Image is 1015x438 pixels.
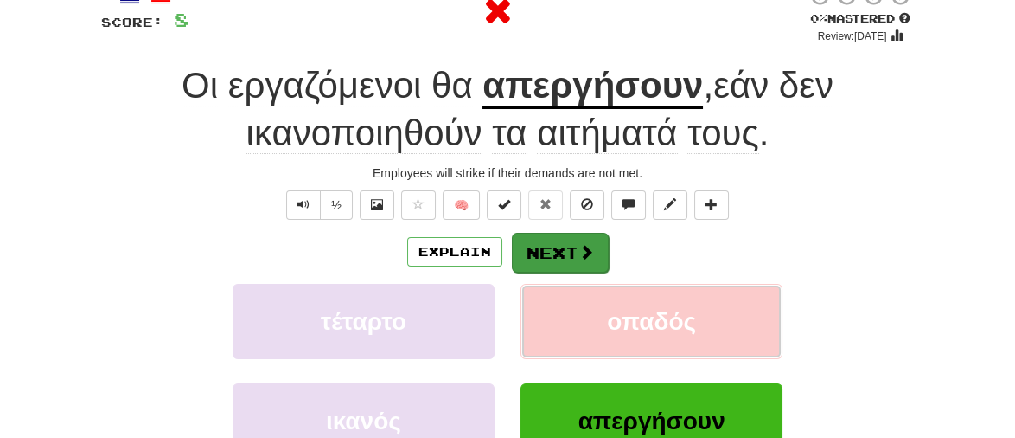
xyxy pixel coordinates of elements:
[653,190,687,220] button: Edit sentence (alt+d)
[713,65,769,106] span: εάν
[228,65,422,106] span: εργαζόμενοι
[528,190,563,220] button: Reset to 0% Mastered (alt+r)
[492,113,527,154] span: τα
[779,65,833,106] span: δεν
[810,11,827,25] span: 0 %
[807,11,914,27] div: Mastered
[101,164,914,182] div: Employees will strike if their demands are not met.
[537,113,677,154] span: αιτήματά
[320,190,353,220] button: ½
[482,65,703,109] u: απεργήσουν
[233,284,495,359] button: τέταρτο
[401,190,436,220] button: Favorite sentence (alt+f)
[283,190,353,220] div: Text-to-speech controls
[487,190,521,220] button: Set this sentence to 100% Mastered (alt+m)
[246,113,482,154] span: ικανοποιηθούν
[182,65,218,106] span: Οι
[818,30,887,42] small: Review: [DATE]
[687,113,759,154] span: τους
[101,15,163,29] span: Score:
[607,308,696,335] span: οπαδός
[443,190,480,220] button: 🧠
[326,408,401,435] span: ικανός
[174,9,188,30] span: 8
[520,284,782,359] button: οπαδός
[512,233,609,273] button: Next
[431,65,473,106] span: θα
[321,308,406,335] span: τέταρτο
[246,65,833,154] span: , .
[694,190,729,220] button: Add to collection (alt+a)
[578,408,725,435] span: απεργήσουν
[286,190,321,220] button: Play sentence audio (ctl+space)
[360,190,394,220] button: Show image (alt+x)
[407,237,502,267] button: Explain
[570,190,604,220] button: Ignore sentence (alt+i)
[611,190,646,220] button: Discuss sentence (alt+u)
